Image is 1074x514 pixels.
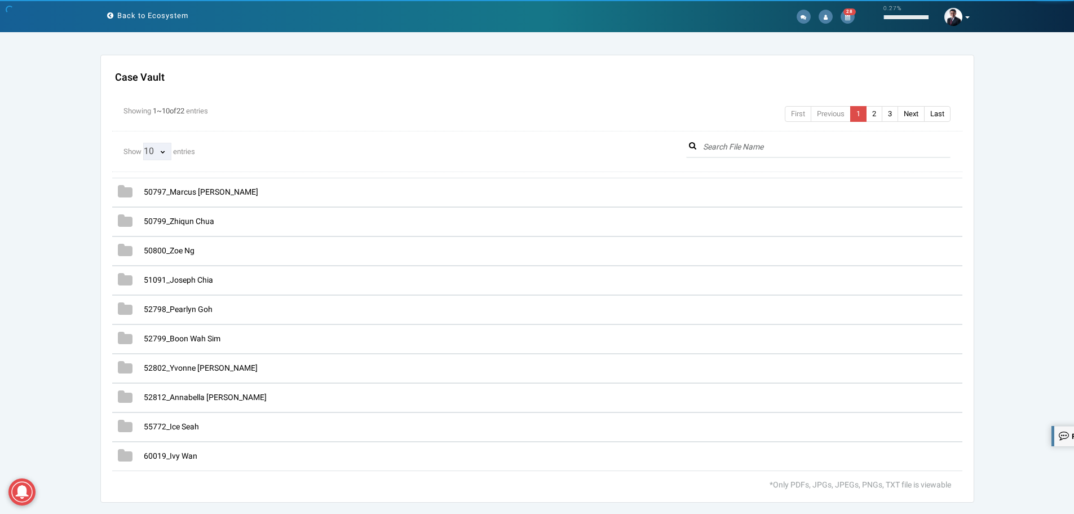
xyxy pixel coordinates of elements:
[170,106,176,116] span: of
[898,106,925,122] a: Next
[112,207,962,236] div: 50799_Zhiqun Chua
[173,146,195,157] span: entries
[112,354,962,383] div: 52802_Yvonne [PERSON_NAME]
[112,442,962,471] div: 60019_Ivy Wan
[112,266,962,295] div: 51091_Joseph Chia
[843,8,856,15] span: 28
[866,106,882,122] a: 2
[115,72,165,84] h4: Case Vault
[850,106,867,122] a: 1
[123,146,142,157] span: Show
[785,106,811,122] a: First
[112,236,962,266] div: 50800_Zoe Ng
[112,178,962,207] div: 50797_Marcus [PERSON_NAME]
[153,106,184,116] span: 1 10 22
[112,324,962,354] div: 52799_Boon Wah Sim
[811,106,851,122] a: Previous
[882,106,898,122] a: 3
[112,383,962,412] div: 52812_Annabella [PERSON_NAME]
[157,106,162,116] span: ~
[186,106,208,116] span: entries
[924,106,951,122] a: Last
[112,412,962,442] div: 55772_Ice Seah
[112,69,167,87] span: Case Vault
[686,137,951,158] input: Search File Name
[117,10,188,21] span: Back to Ecosystem
[123,106,151,116] span: Showing
[875,1,937,30] a: 0.27%
[770,479,951,491] span: *Only PDFs, JPGs, JPEGs, PNGs, TXT file is viewable
[883,5,901,12] small: 0.27%
[112,295,962,324] div: 52798_Pearlyn Goh
[841,11,855,22] a: 28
